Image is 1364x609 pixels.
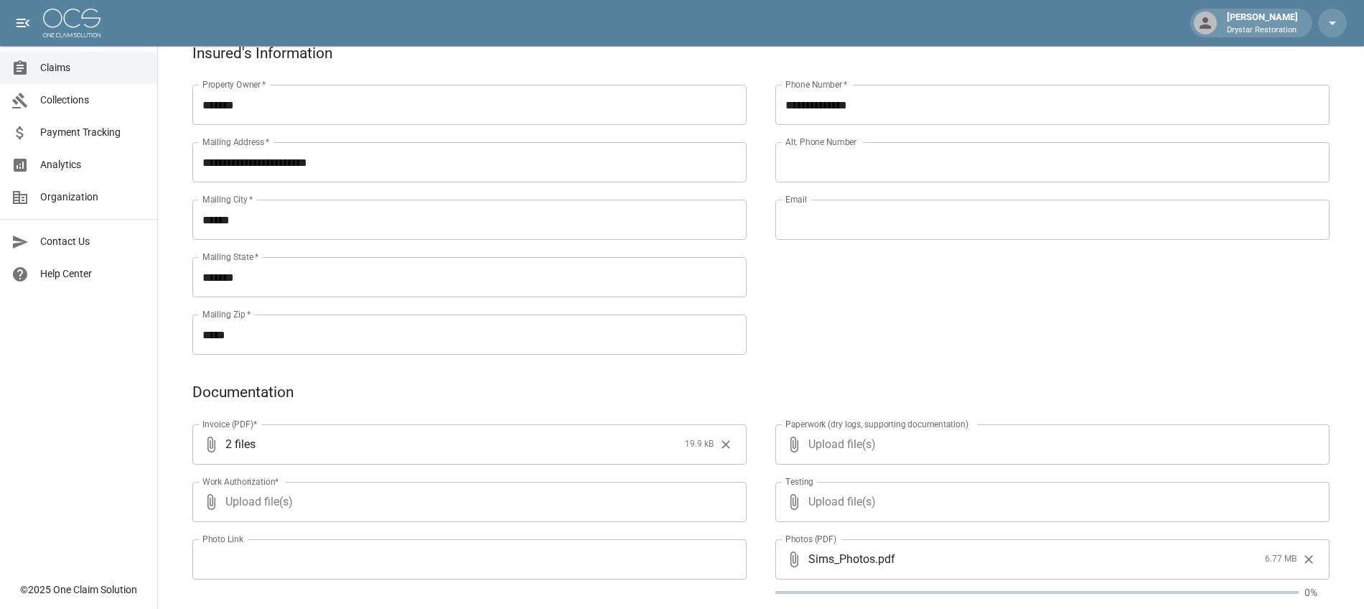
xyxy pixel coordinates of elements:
[1265,552,1297,567] span: 6.77 MB
[40,190,146,205] span: Organization
[785,136,856,148] label: Alt. Phone Number
[1221,10,1304,36] div: [PERSON_NAME]
[1298,549,1319,570] button: Clear
[202,251,258,263] label: Mailing State
[785,418,968,430] label: Paperwork (dry logs, supporting documentation)
[225,424,679,465] span: 2 files
[875,551,895,567] span: . pdf
[808,482,1291,522] span: Upload file(s)
[715,434,737,455] button: Clear
[685,437,714,452] span: 19.9 kB
[202,533,243,545] label: Photo Link
[1304,585,1330,600] p: 0%
[202,308,251,320] label: Mailing Zip
[202,418,258,430] label: Invoice (PDF)*
[202,136,269,148] label: Mailing Address
[40,234,146,249] span: Contact Us
[785,475,813,488] label: Testing
[40,266,146,282] span: Help Center
[808,424,1291,465] span: Upload file(s)
[9,9,37,37] button: open drawer
[20,582,137,597] div: © 2025 One Claim Solution
[40,125,146,140] span: Payment Tracking
[225,482,708,522] span: Upload file(s)
[785,533,836,545] label: Photos (PDF)
[43,9,101,37] img: ocs-logo-white-transparent.png
[202,475,279,488] label: Work Authorization*
[808,551,875,567] span: Sims_Photos
[40,93,146,108] span: Collections
[40,157,146,172] span: Analytics
[40,60,146,75] span: Claims
[785,193,807,205] label: Email
[202,78,266,90] label: Property Owner
[1227,24,1298,37] p: Drystar Restoration
[785,78,847,90] label: Phone Number
[202,193,253,205] label: Mailing City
